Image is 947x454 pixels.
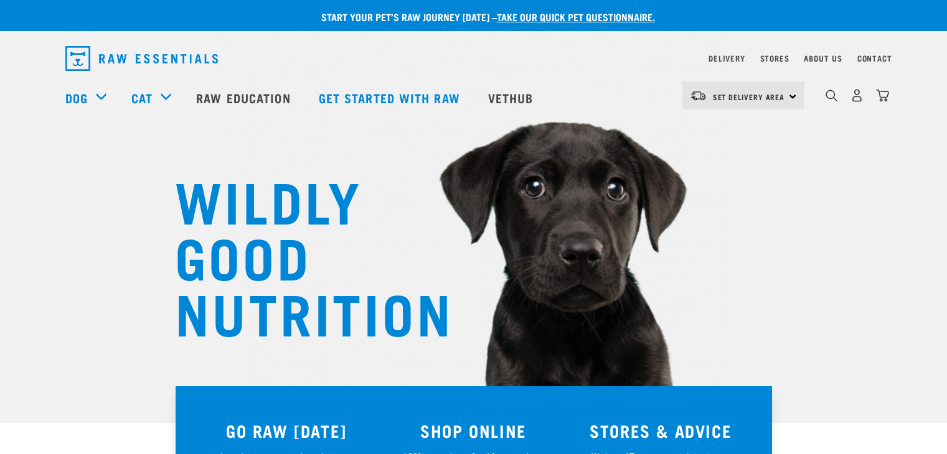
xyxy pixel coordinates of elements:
[387,421,560,440] h3: SHOP ONLINE
[713,95,785,99] span: Set Delivery Area
[184,73,306,123] a: Raw Education
[575,421,747,440] h3: STORES & ADVICE
[65,46,218,71] img: Raw Essentials Logo
[65,88,88,107] a: Dog
[850,89,864,102] img: user.png
[175,171,424,339] h1: WILDLY GOOD NUTRITION
[306,73,476,123] a: Get started with Raw
[200,421,373,440] h3: GO RAW [DATE]
[826,90,837,101] img: home-icon-1@2x.png
[131,88,153,107] a: Cat
[804,56,842,60] a: About Us
[497,14,655,19] a: take our quick pet questionnaire.
[690,90,707,101] img: van-moving.png
[55,41,892,76] nav: dropdown navigation
[760,56,789,60] a: Stores
[709,56,745,60] a: Delivery
[857,56,892,60] a: Contact
[876,89,889,102] img: home-icon@2x.png
[476,73,549,123] a: Vethub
